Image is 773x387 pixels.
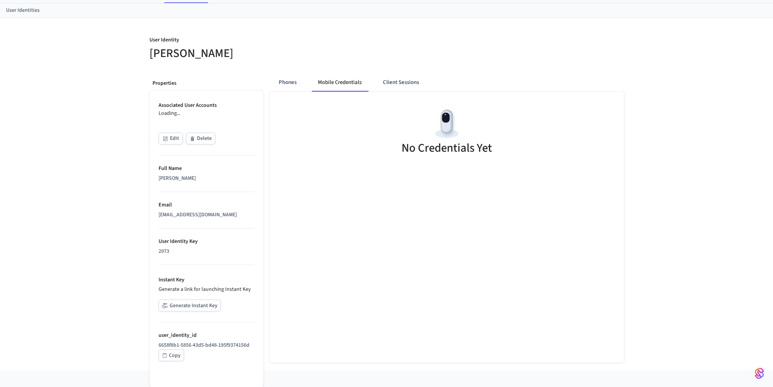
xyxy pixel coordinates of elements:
[159,349,184,361] button: Copy
[186,133,215,144] button: Delete
[159,341,254,349] p: 6658f8b1-5856-43d5-bd48-195f9374156d
[152,79,260,87] p: Properties
[402,140,492,156] h5: No Credentials Yet
[169,351,181,360] div: Copy
[159,133,183,144] button: Edit
[312,73,368,92] button: Mobile Credentials
[273,73,303,92] button: Phones
[159,285,254,293] p: Generate a link for launching Instant Key
[159,276,254,284] p: Instant Key
[159,109,254,117] p: Loading...
[149,46,382,61] h5: [PERSON_NAME]
[430,107,464,141] img: Devices Empty State
[159,331,254,339] p: user_identity_id
[159,300,221,311] button: Generate Instant Key
[159,201,254,209] p: Email
[159,247,254,255] div: 2973
[159,102,254,109] p: Associated User Accounts
[755,367,764,379] img: SeamLogoGradient.69752ec5.svg
[6,6,40,14] a: User Identities
[377,73,425,92] button: Client Sessions
[149,36,382,46] p: User Identity
[159,238,254,246] p: User Identity Key
[159,174,254,182] div: [PERSON_NAME]
[159,211,254,219] div: [EMAIL_ADDRESS][DOMAIN_NAME]
[159,165,254,173] p: Full Name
